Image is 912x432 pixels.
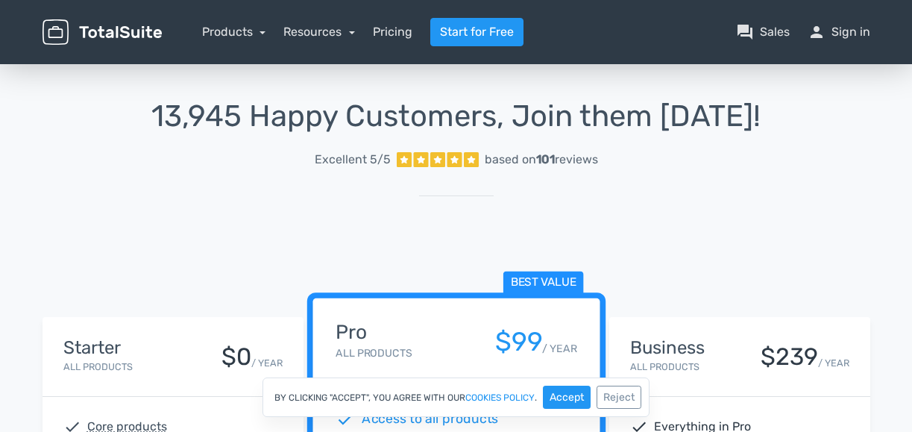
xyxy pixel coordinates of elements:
[63,361,133,372] small: All Products
[336,410,355,429] span: check
[543,386,591,409] button: Accept
[630,338,705,357] h4: Business
[430,18,523,46] a: Start for Free
[373,23,412,41] a: Pricing
[494,328,542,357] div: $99
[336,322,412,343] h4: Pro
[485,151,598,169] div: based on reviews
[808,23,825,41] span: person
[818,356,849,370] small: / YEAR
[503,272,583,295] span: Best value
[808,23,870,41] a: personSign in
[362,410,498,429] span: Access to all products
[202,25,266,39] a: Products
[43,145,870,175] a: Excellent 5/5 based on101reviews
[262,378,650,417] div: By clicking "Accept", you agree with our .
[63,338,133,357] h4: Starter
[315,151,391,169] span: Excellent 5/5
[736,23,790,41] a: question_answerSales
[221,344,251,370] div: $0
[43,19,162,46] img: TotalSuite for WordPress
[251,356,283,370] small: / YEAR
[43,100,870,133] h1: 13,945 Happy Customers, Join them [DATE]!
[283,25,355,39] a: Resources
[336,347,412,360] small: All Products
[597,386,641,409] button: Reject
[630,361,699,372] small: All Products
[465,393,535,402] a: cookies policy
[536,152,555,166] strong: 101
[542,341,576,357] small: / YEAR
[736,23,754,41] span: question_answer
[761,344,818,370] div: $239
